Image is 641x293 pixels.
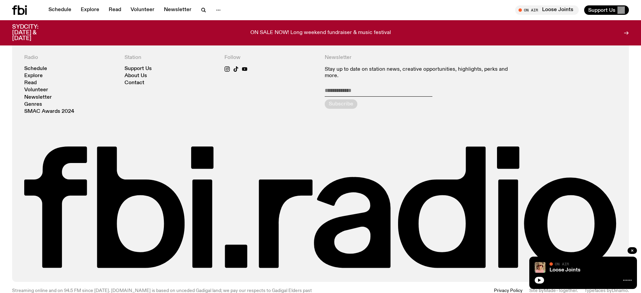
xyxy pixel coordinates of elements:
[24,73,43,78] a: Explore
[24,88,48,93] a: Volunteer
[124,66,152,71] a: Support Us
[24,109,74,114] a: SMAC Awards 2024
[584,5,629,15] button: Support Us
[77,5,103,15] a: Explore
[124,55,217,61] h4: Station
[529,288,544,293] span: Site by
[588,7,615,13] span: Support Us
[628,288,629,293] span: .
[24,66,47,71] a: Schedule
[612,288,628,293] a: Dinamo
[535,262,545,273] img: Tyson stands in front of a paperbark tree wearing orange sunglasses, a suede bucket hat and a pin...
[577,288,578,293] span: .
[555,262,569,266] span: On Air
[224,55,317,61] h4: Follow
[250,30,391,36] p: ON SALE NOW! Long weekend fundraiser & music festival
[24,95,52,100] a: Newsletter
[160,5,195,15] a: Newsletter
[124,80,144,86] a: Contact
[584,288,612,293] span: Typefaces by
[124,73,147,78] a: About Us
[544,288,577,293] a: Made–Together
[105,5,125,15] a: Read
[127,5,158,15] a: Volunteer
[515,5,579,15] button: On AirLoose Joints
[24,55,116,61] h4: Radio
[325,99,357,109] button: Subscribe
[325,66,517,79] p: Stay up to date on station news, creative opportunities, highlights, perks and more.
[325,55,517,61] h4: Newsletter
[24,102,42,107] a: Genres
[12,24,55,41] h3: SYDCITY: [DATE] & [DATE]
[44,5,75,15] a: Schedule
[549,267,580,273] a: Loose Joints
[24,80,37,86] a: Read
